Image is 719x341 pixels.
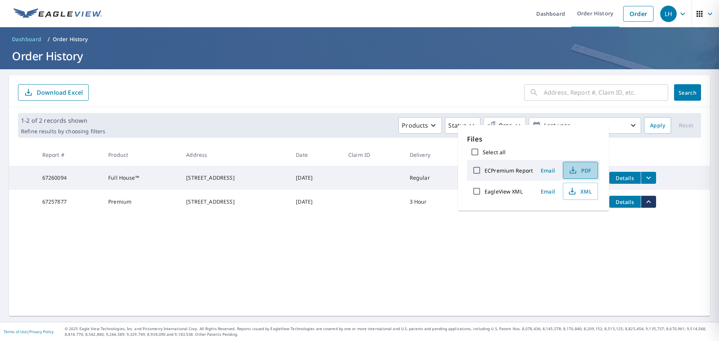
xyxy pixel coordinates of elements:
[623,6,653,22] a: Order
[102,144,180,166] th: Product
[402,121,428,130] p: Products
[404,190,463,214] td: 3 Hour
[660,6,677,22] div: LH
[21,116,105,125] p: 1-2 of 2 records shown
[36,166,102,190] td: 67260094
[404,166,463,190] td: Regular
[18,84,89,101] button: Download Excel
[487,121,512,130] span: Orgs
[4,329,54,334] p: |
[36,144,102,166] th: Report #
[445,117,480,134] button: Status
[609,172,641,184] button: detailsBtn-67260094
[53,36,88,43] p: Order History
[539,167,557,174] span: Email
[9,33,710,45] nav: breadcrumb
[544,82,668,103] input: Address, Report #, Claim ID, etc.
[448,121,467,130] p: Status
[467,134,600,144] p: Files
[12,36,42,43] span: Dashboard
[485,188,523,195] label: EagleView XML
[609,196,641,208] button: detailsBtn-67257877
[680,89,695,96] span: Search
[485,167,533,174] label: ECPremium Report
[614,174,636,182] span: Details
[404,144,463,166] th: Delivery
[483,117,526,134] button: Orgs
[186,198,284,205] div: [STREET_ADDRESS]
[13,8,102,19] img: EV Logo
[539,188,557,195] span: Email
[650,121,665,130] span: Apply
[37,88,83,97] p: Download Excel
[536,186,560,197] button: Email
[342,144,404,166] th: Claim ID
[563,162,598,179] button: PDF
[65,326,715,337] p: © 2025 Eagle View Technologies, Inc. and Pictometry International Corp. All Rights Reserved. Repo...
[563,183,598,200] button: XML
[48,35,50,44] li: /
[641,172,656,184] button: filesDropdownBtn-67260094
[102,166,180,190] td: Full House™
[568,166,592,175] span: PDF
[21,128,105,135] p: Refine results by choosing filters
[529,117,641,134] button: Last year
[29,329,54,334] a: Privacy Policy
[4,329,27,334] a: Terms of Use
[541,119,629,132] p: Last year
[398,117,442,134] button: Products
[9,48,710,64] h1: Order History
[9,33,45,45] a: Dashboard
[674,84,701,101] button: Search
[483,149,506,156] label: Select all
[290,166,342,190] td: [DATE]
[186,174,284,182] div: [STREET_ADDRESS]
[290,190,342,214] td: [DATE]
[568,187,592,196] span: XML
[614,198,636,205] span: Details
[536,165,560,176] button: Email
[180,144,290,166] th: Address
[641,196,656,208] button: filesDropdownBtn-67257877
[36,190,102,214] td: 67257877
[102,190,180,214] td: Premium
[644,117,671,134] button: Apply
[290,144,342,166] th: Date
